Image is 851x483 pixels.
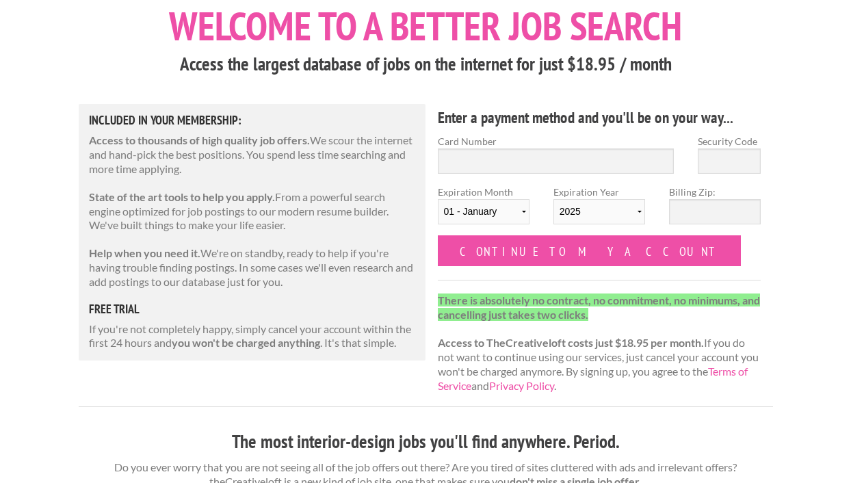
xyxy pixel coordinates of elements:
h1: Welcome to a better job search [79,6,773,46]
h5: free trial [89,303,416,315]
h4: Enter a payment method and you'll be on your way... [438,107,761,129]
a: Privacy Policy [489,379,554,392]
label: Card Number [438,134,675,148]
select: Expiration Year [553,199,645,224]
p: We're on standby, ready to help if you're having trouble finding postings. In some cases we'll ev... [89,246,416,289]
p: From a powerful search engine optimized for job postings to our modern resume builder. We've buil... [89,190,416,233]
strong: Access to thousands of high quality job offers. [89,133,310,146]
strong: Help when you need it. [89,246,200,259]
p: If you do not want to continue using our services, just cancel your account you won't be charged ... [438,293,761,393]
strong: Access to TheCreativeloft costs just $18.95 per month. [438,336,704,349]
label: Expiration Year [553,185,645,235]
label: Expiration Month [438,185,529,235]
h5: Included in Your Membership: [89,114,416,127]
label: Billing Zip: [669,185,761,199]
h3: The most interior-design jobs you'll find anywhere. Period. [79,429,773,455]
input: Continue to my account [438,235,742,266]
a: Terms of Service [438,365,748,392]
select: Expiration Month [438,199,529,224]
strong: State of the art tools to help you apply. [89,190,275,203]
h3: Access the largest database of jobs on the internet for just $18.95 / month [79,51,773,77]
strong: There is absolutely no contract, no commitment, no minimums, and cancelling just takes two clicks. [438,293,760,321]
strong: you won't be charged anything [172,336,320,349]
p: We scour the internet and hand-pick the best positions. You spend less time searching and more ti... [89,133,416,176]
p: If you're not completely happy, simply cancel your account within the first 24 hours and . It's t... [89,322,416,351]
label: Security Code [698,134,761,148]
